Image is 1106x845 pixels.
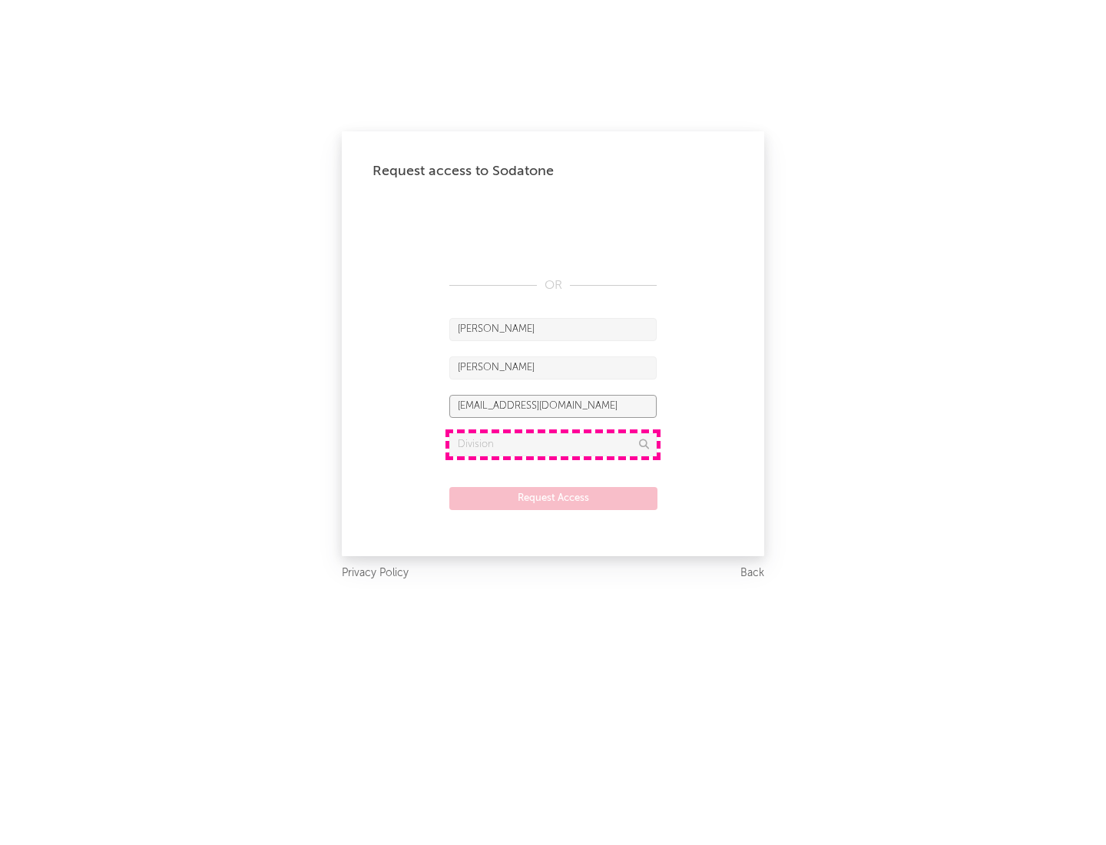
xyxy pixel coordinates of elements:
[373,162,733,181] div: Request access to Sodatone
[449,433,657,456] input: Division
[449,356,657,379] input: Last Name
[449,487,657,510] button: Request Access
[449,277,657,295] div: OR
[449,395,657,418] input: Email
[342,564,409,583] a: Privacy Policy
[449,318,657,341] input: First Name
[740,564,764,583] a: Back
